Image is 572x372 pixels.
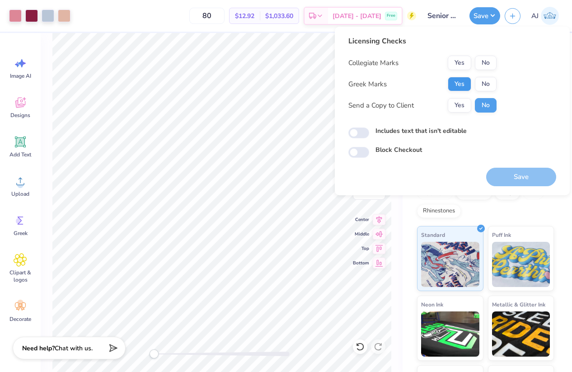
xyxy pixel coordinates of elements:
input: Untitled Design [421,7,465,25]
img: Puff Ink [492,242,550,287]
span: Upload [11,190,29,198]
span: Designs [10,112,30,119]
img: Neon Ink [421,311,479,357]
strong: Need help? [22,344,55,353]
span: $12.92 [235,11,254,21]
span: Image AI [10,72,31,80]
label: Block Checkout [375,145,422,155]
span: [DATE] - [DATE] [333,11,381,21]
input: – – [189,8,225,24]
img: Metallic & Glitter Ink [492,311,550,357]
span: Greek [14,230,28,237]
div: Rhinestones [417,204,461,218]
div: Collegiate Marks [348,58,399,68]
span: Middle [353,231,369,238]
label: Includes text that isn't editable [375,126,467,136]
button: No [475,98,497,113]
span: Top [353,245,369,252]
div: Licensing Checks [348,36,497,47]
span: Bottom [353,259,369,267]
span: Decorate [9,315,31,323]
span: $1,033.60 [265,11,293,21]
button: Yes [448,77,471,91]
span: Add Text [9,151,31,158]
button: No [475,56,497,70]
div: Accessibility label [150,349,159,358]
img: Armiel John Calzada [541,7,559,25]
span: Neon Ink [421,300,443,309]
div: Greek Marks [348,79,387,89]
span: AJ [531,11,539,21]
div: Send a Copy to Client [348,100,414,111]
span: Metallic & Glitter Ink [492,300,545,309]
button: Save [469,7,500,24]
button: No [475,77,497,91]
img: Standard [421,242,479,287]
span: Center [353,216,369,223]
a: AJ [527,7,563,25]
span: Puff Ink [492,230,511,240]
span: Chat with us. [55,344,93,353]
button: Yes [448,98,471,113]
span: Standard [421,230,445,240]
span: Clipart & logos [5,269,35,283]
button: Yes [448,56,471,70]
span: Free [387,13,395,19]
